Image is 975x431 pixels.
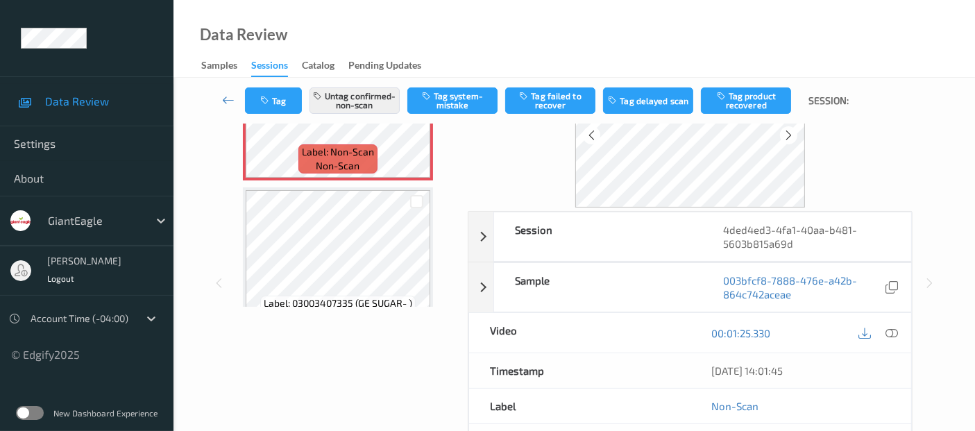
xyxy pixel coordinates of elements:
span: non-scan [316,159,359,173]
a: Non-Scan [711,399,758,413]
div: Catalog [302,58,334,76]
span: Label: 03003407335 (GE SUGAR- ) [264,296,412,310]
a: 00:01:25.330 [711,326,770,340]
a: 003bfcf8-7888-476e-a42b-864c742aceae [724,273,883,301]
button: Tag [245,87,302,114]
span: Label: Non-Scan [302,145,374,159]
a: Pending Updates [348,56,435,76]
div: Samples [201,58,237,76]
button: Tag failed to recover [505,87,595,114]
button: Tag delayed scan [603,87,693,114]
div: Data Review [200,28,287,42]
button: Untag confirmed-non-scan [310,87,400,114]
div: Sessions [251,58,288,77]
div: [DATE] 14:01:45 [711,364,890,378]
span: Session: [809,94,849,108]
div: Sample [494,263,703,312]
div: 4ded4ed3-4fa1-40aa-b481-5603b815a69d [703,212,912,261]
a: Catalog [302,56,348,76]
div: Label [469,389,690,423]
button: Tag system-mistake [407,87,498,114]
a: Sessions [251,56,302,77]
div: Timestamp [469,353,690,388]
div: Video [469,313,690,353]
div: Pending Updates [348,58,421,76]
div: Sample003bfcf8-7888-476e-a42b-864c742aceae [468,262,912,312]
button: Tag product recovered [701,87,791,114]
a: Samples [201,56,251,76]
div: Session [494,212,703,261]
div: Session4ded4ed3-4fa1-40aa-b481-5603b815a69d [468,212,912,262]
